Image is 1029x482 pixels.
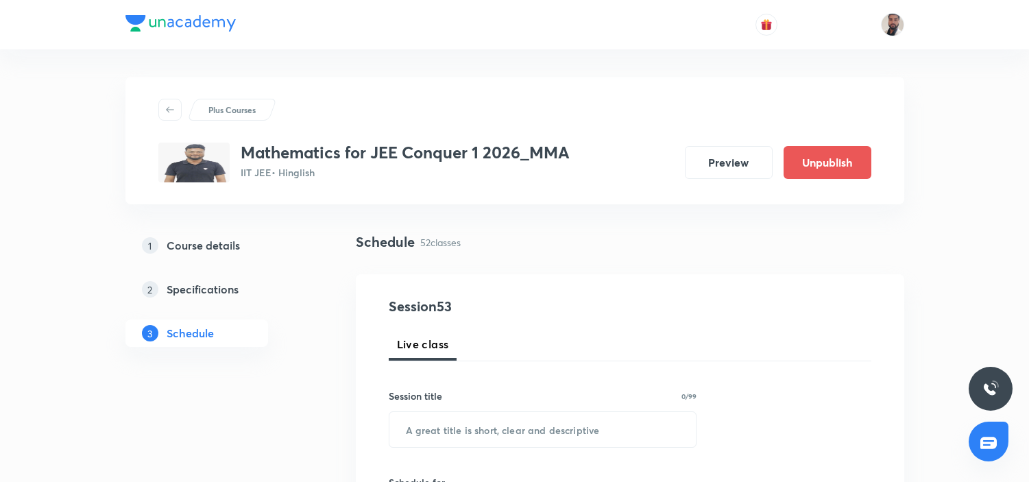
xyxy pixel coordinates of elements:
[241,165,570,180] p: IIT JEE • Hinglish
[389,412,697,447] input: A great title is short, clear and descriptive
[420,235,461,250] p: 52 classes
[881,13,904,36] img: SHAHNAWAZ AHMAD
[167,237,240,254] h5: Course details
[125,276,312,303] a: 2Specifications
[685,146,773,179] button: Preview
[784,146,871,179] button: Unpublish
[142,281,158,298] p: 2
[125,15,236,32] img: Company Logo
[142,325,158,341] p: 3
[142,237,158,254] p: 1
[125,15,236,35] a: Company Logo
[125,232,312,259] a: 1Course details
[158,143,230,182] img: 0b5c178669a64e52ab366fa8f3618caf.jpg
[356,232,415,252] h4: Schedule
[397,336,449,352] span: Live class
[982,381,999,397] img: ttu
[389,296,639,317] h4: Session 53
[755,14,777,36] button: avatar
[241,143,570,162] h3: Mathematics for JEE Conquer 1 2026_MMA
[167,325,214,341] h5: Schedule
[167,281,239,298] h5: Specifications
[208,104,256,116] p: Plus Courses
[760,19,773,31] img: avatar
[681,393,697,400] p: 0/99
[389,389,442,403] h6: Session title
